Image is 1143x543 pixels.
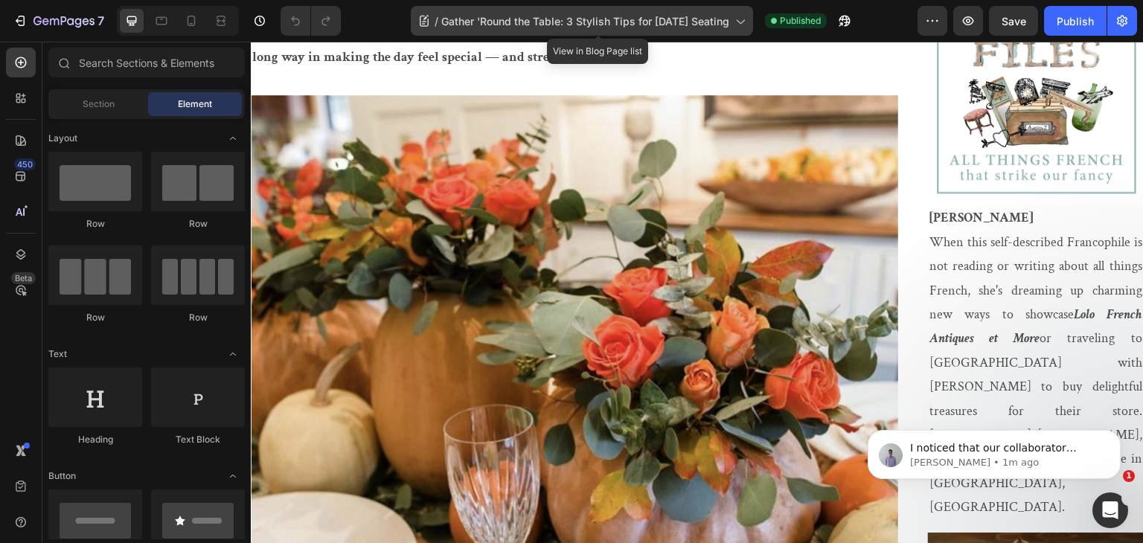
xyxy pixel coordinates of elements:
[151,217,245,231] div: Row
[435,13,438,29] span: /
[48,311,142,324] div: Row
[83,97,115,111] span: Section
[1002,15,1026,28] span: Save
[1044,6,1107,36] button: Publish
[65,43,256,188] span: I noticed that our collaborator access to your store is still active. I’ll investigate and provid...
[780,14,821,28] span: Published
[65,57,257,71] p: Message from Brad, sent 1m ago
[48,217,142,231] div: Row
[251,42,1143,543] iframe: Design area
[441,13,729,29] span: Gather 'Round the Table: 3 Stylish Tips for [DATE] Seating
[11,272,36,284] div: Beta
[1123,470,1135,482] span: 1
[1092,492,1128,528] iframe: Intercom live chat
[679,189,891,478] p: When this self-described Francophile is not reading or writing about all things French, she's dre...
[221,464,245,488] span: Toggle open
[48,132,77,145] span: Layout
[1057,13,1094,29] div: Publish
[845,399,1143,503] iframe: Intercom notifications message
[679,167,782,184] strong: [PERSON_NAME]
[97,12,104,30] p: 7
[178,97,212,111] span: Element
[221,126,245,150] span: Toggle open
[6,6,111,36] button: 7
[989,6,1038,36] button: Save
[48,347,67,361] span: Text
[281,6,341,36] div: Undo/Redo
[151,311,245,324] div: Row
[48,433,142,446] div: Heading
[221,342,245,366] span: Toggle open
[14,158,36,170] div: 450
[48,469,76,483] span: Button
[48,48,245,77] input: Search Sections & Elements
[151,433,245,446] div: Text Block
